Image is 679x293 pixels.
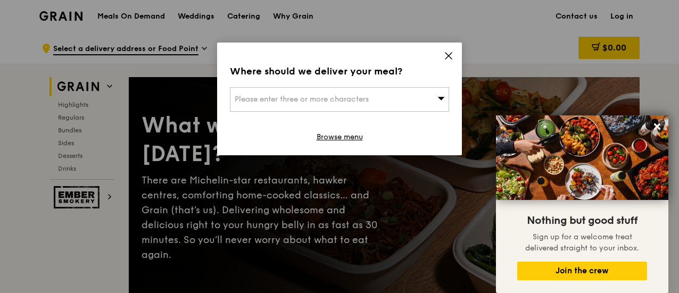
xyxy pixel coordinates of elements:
span: Nothing but good stuff [527,214,637,227]
a: Browse menu [317,132,363,143]
div: Where should we deliver your meal? [230,64,449,79]
img: DSC07876-Edit02-Large.jpeg [496,115,668,200]
span: Please enter three or more characters [235,95,369,104]
button: Close [649,118,666,135]
span: Sign up for a welcome treat delivered straight to your inbox. [525,232,639,253]
button: Join the crew [517,262,647,280]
